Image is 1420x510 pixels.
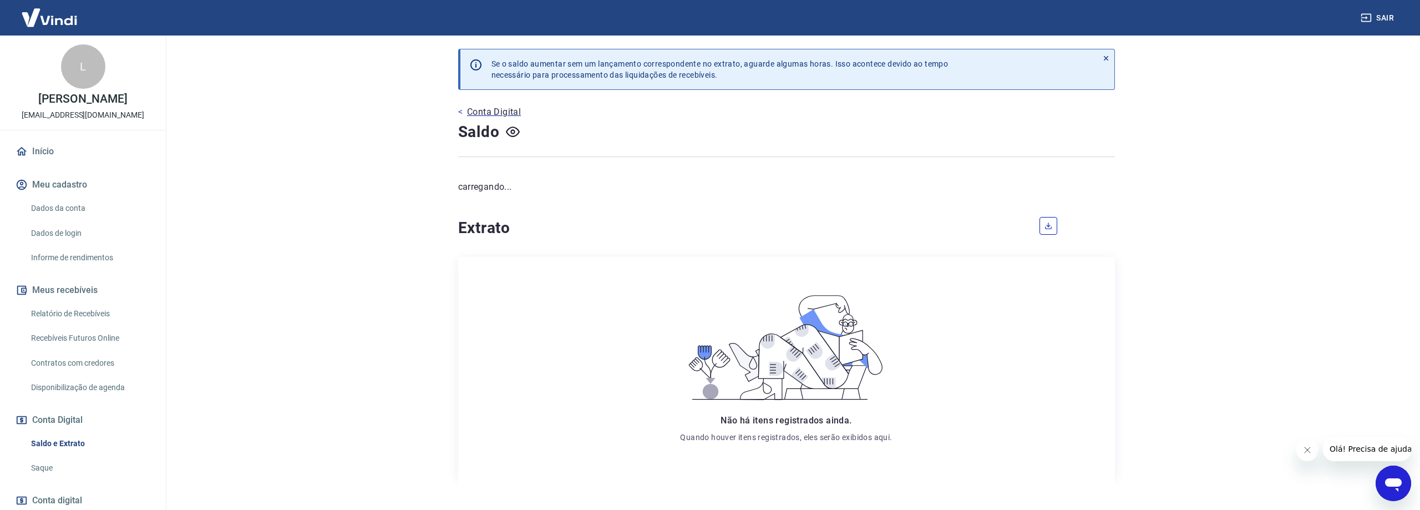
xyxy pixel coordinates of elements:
[27,327,153,350] a: Recebíveis Futuros Online
[27,457,153,479] a: Saque
[13,1,85,34] img: Vindi
[13,139,153,164] a: Início
[38,93,127,105] p: [PERSON_NAME]
[1323,437,1411,461] iframe: Mensagem da empresa
[458,180,1115,194] p: carregando...
[27,376,153,399] a: Disponibilização de agenda
[27,197,153,220] a: Dados da conta
[7,8,93,17] span: Olá! Precisa de ajuda?
[13,408,153,432] button: Conta Digital
[13,173,153,197] button: Meu cadastro
[491,58,949,80] p: Se o saldo aumentar sem um lançamento correspondente no extrato, aguarde algumas horas. Isso acon...
[27,246,153,269] a: Informe de rendimentos
[27,222,153,245] a: Dados de login
[1358,8,1398,28] button: Sair
[1296,439,1318,461] iframe: Fechar mensagem
[721,415,851,426] span: Não há itens registrados ainda.
[467,105,521,119] p: Conta Digital
[27,302,153,325] a: Relatório de Recebíveis
[22,109,144,121] p: [EMAIL_ADDRESS][DOMAIN_NAME]
[13,278,153,302] button: Meus recebíveis
[458,121,500,143] h4: Saldo
[27,352,153,375] a: Contratos com credores
[1376,466,1411,501] iframe: Botão para abrir a janela de mensagens
[27,432,153,455] a: Saldo e Extrato
[32,493,82,508] span: Conta digital
[458,217,1026,239] h4: Extrato
[458,105,463,119] p: <
[61,44,105,89] div: L
[680,432,892,443] p: Quando houver itens registrados, eles serão exibidos aqui.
